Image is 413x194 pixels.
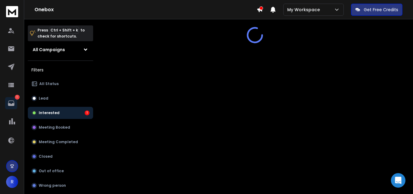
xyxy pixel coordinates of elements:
[391,173,405,188] div: Open Intercom Messenger
[28,165,93,177] button: Out of office
[6,176,18,188] button: R
[6,6,18,17] img: logo
[28,136,93,148] button: Meeting Completed
[28,66,93,74] h3: Filters
[28,150,93,163] button: Closed
[50,27,79,34] span: Ctrl + Shift + k
[39,81,59,86] p: All Status
[28,44,93,56] button: All Campaigns
[39,110,60,115] p: Interested
[28,179,93,192] button: Wrong person
[39,140,78,144] p: Meeting Completed
[39,169,64,173] p: Out of office
[39,125,70,130] p: Meeting Booked
[287,7,322,13] p: My Workspace
[15,95,20,100] p: 1
[39,96,48,101] p: Lead
[28,121,93,133] button: Meeting Booked
[28,78,93,90] button: All Status
[39,183,66,188] p: Wrong person
[34,6,257,13] h1: Onebox
[33,47,65,53] h1: All Campaigns
[39,154,53,159] p: Closed
[28,92,93,104] button: Lead
[37,27,85,39] p: Press to check for shortcuts.
[28,107,93,119] button: Interested1
[85,110,89,115] div: 1
[351,4,402,16] button: Get Free Credits
[5,97,17,109] a: 1
[364,7,398,13] p: Get Free Credits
